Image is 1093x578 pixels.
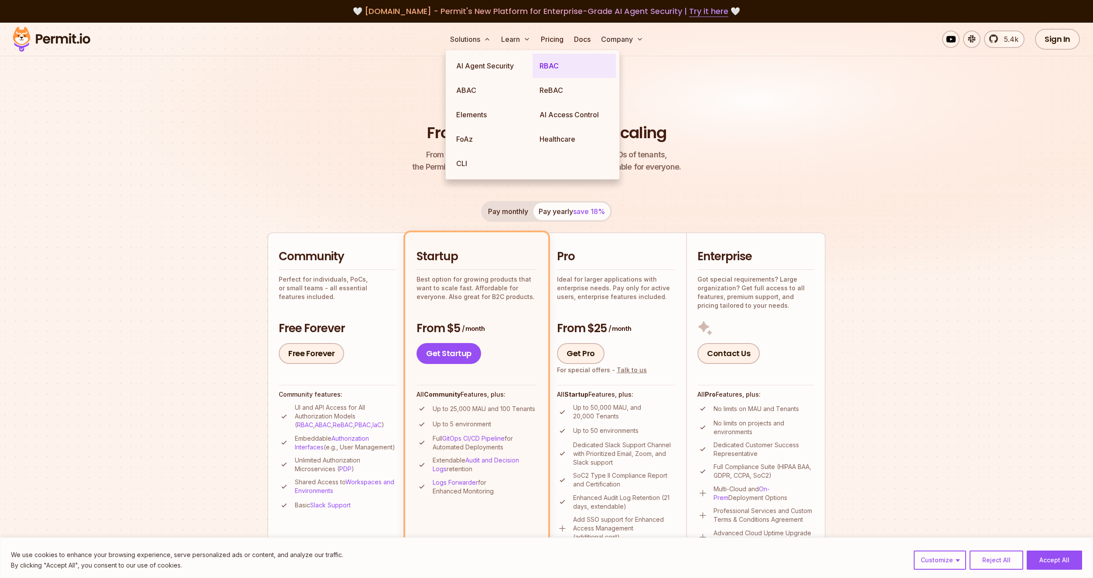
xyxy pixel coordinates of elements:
a: Slack Support [310,501,351,509]
p: Up to 50,000 MAU, and 20,000 Tenants [573,403,676,421]
a: IaC [372,421,382,428]
a: Get Pro [557,343,605,364]
a: On-Prem [714,485,770,501]
a: GitOps CI/CD Pipeline [442,435,505,442]
a: FoAz [449,127,533,151]
p: Embeddable (e.g., User Management) [295,434,396,452]
a: AI Access Control [533,102,616,127]
img: Permit logo [9,24,94,54]
button: Solutions [447,31,494,48]
h2: Pro [557,249,676,265]
p: Full Compliance Suite (HIPAA BAA, GDPR, CCPA, SoC2) [714,462,814,480]
p: Shared Access to [295,478,396,495]
button: Pay monthly [483,203,533,220]
p: SoC2 Type II Compliance Report and Certification [573,471,676,489]
h3: Free Forever [279,321,396,337]
p: Unlimited Authorization Microservices ( ) [295,456,396,473]
p: Up to 5 environment [433,420,491,428]
p: Dedicated Customer Success Representative [714,441,814,458]
p: No limits on MAU and Tenants [714,405,799,413]
h1: From Free to Predictable Scaling [427,122,666,144]
p: Best option for growing products that want to scale fast. Affordable for everyone. Also great for... [417,275,537,301]
a: AI Agent Security [449,54,533,78]
button: Reject All [970,551,1023,570]
h2: Enterprise [697,249,814,265]
a: CLI [449,151,533,176]
h4: Community features: [279,390,396,399]
p: No limits on projects and environments [714,419,814,436]
a: Get Startup [417,343,481,364]
a: Sign In [1035,29,1080,50]
p: for Enhanced Monitoring [433,478,537,496]
p: Enhanced Audit Log Retention (21 days, extendable) [573,493,676,511]
a: Logs Forwarder [433,479,478,486]
a: Healthcare [533,127,616,151]
a: ABAC [449,78,533,102]
a: 5.4k [984,31,1025,48]
h3: From $25 [557,321,676,337]
p: UI and API Access for All Authorization Models ( , , , , ) [295,403,396,429]
p: By clicking "Accept All", you consent to our use of cookies. [11,560,343,571]
p: Multi-Cloud and Deployment Options [714,485,814,502]
a: Contact Us [697,343,760,364]
button: Company [598,31,647,48]
a: PBAC [355,421,371,428]
a: Try it here [689,6,728,17]
strong: Pro [705,391,716,398]
div: For special offers - [557,366,647,374]
p: Up to 50 environments [573,426,639,435]
button: Customize [914,551,966,570]
p: Advanced Cloud Uptime Upgrade (0.9999% SLA) [714,529,814,546]
a: Talk to us [617,366,647,374]
span: [DOMAIN_NAME] - Permit's New Platform for Enterprise-Grade AI Agent Security | [365,6,728,17]
p: Full for Automated Deployments [433,434,537,452]
a: Elements [449,102,533,127]
p: Up to 25,000 MAU and 100 Tenants [433,405,535,413]
a: Authorization Interfaces [295,435,369,451]
p: Professional Services and Custom Terms & Conditions Agreement [714,507,814,524]
strong: Startup [564,391,588,398]
a: RBAC [297,421,313,428]
h2: Community [279,249,396,265]
p: Dedicated Slack Support Channel with Prioritized Email, Zoom, and Slack support [573,441,676,467]
h2: Startup [417,249,537,265]
button: Learn [498,31,534,48]
p: Extendable retention [433,456,537,473]
button: Accept All [1027,551,1082,570]
a: RBAC [533,54,616,78]
p: Perfect for individuals, PoCs, or small teams - all essential features included. [279,275,396,301]
a: ABAC [315,421,331,428]
p: Ideal for larger applications with enterprise needs. Pay only for active users, enterprise featur... [557,275,676,301]
span: / month [462,324,485,333]
a: ReBAC [533,78,616,102]
p: Add SSO support for Enhanced Access Management (additional cost) [573,515,676,541]
h3: From $5 [417,321,537,337]
span: From a startup with 100 users to an enterprise with 1000s of tenants, [412,149,681,161]
h4: All Features, plus: [557,390,676,399]
span: 5.4k [999,34,1018,44]
a: Free Forever [279,343,344,364]
p: Got special requirements? Large organization? Get full access to all features, premium support, a... [697,275,814,310]
a: Audit and Decision Logs [433,456,519,473]
h4: All Features, plus: [697,390,814,399]
strong: Community [424,391,461,398]
a: Pricing [537,31,567,48]
a: ReBAC [333,421,353,428]
p: We use cookies to enhance your browsing experience, serve personalized ads or content, and analyz... [11,550,343,560]
h4: All Features, plus: [417,390,537,399]
a: PDP [339,465,352,473]
div: 🤍 🤍 [21,5,1072,17]
p: the Permit pricing model is simple, transparent, and affordable for everyone. [412,149,681,173]
span: / month [608,324,631,333]
a: Docs [570,31,594,48]
p: Basic [295,501,351,510]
